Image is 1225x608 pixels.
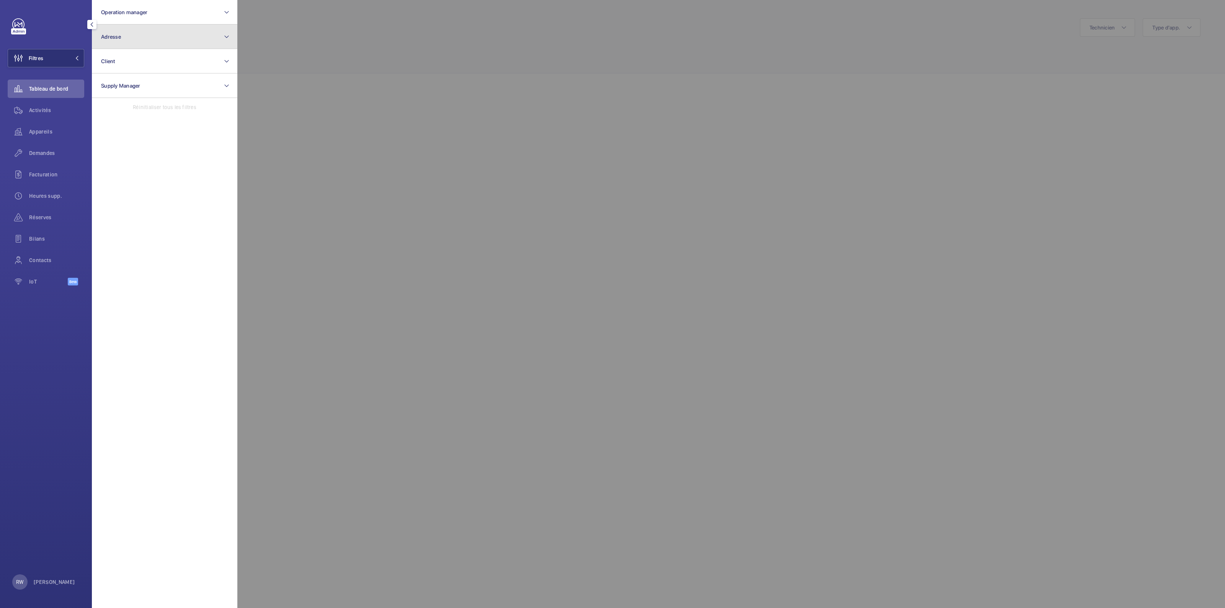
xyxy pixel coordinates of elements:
span: Heures supp. [29,192,84,200]
span: Facturation [29,171,84,178]
span: Demandes [29,149,84,157]
span: Réserves [29,214,84,221]
button: Filtres [8,49,84,67]
span: Filtres [29,54,43,62]
span: Activités [29,106,84,114]
span: Appareils [29,128,84,135]
span: Tableau de bord [29,85,84,93]
span: IoT [29,278,68,285]
span: Contacts [29,256,84,264]
span: Bilans [29,235,84,243]
p: RW [16,578,23,586]
span: Beta [68,278,78,285]
p: [PERSON_NAME] [34,578,75,586]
